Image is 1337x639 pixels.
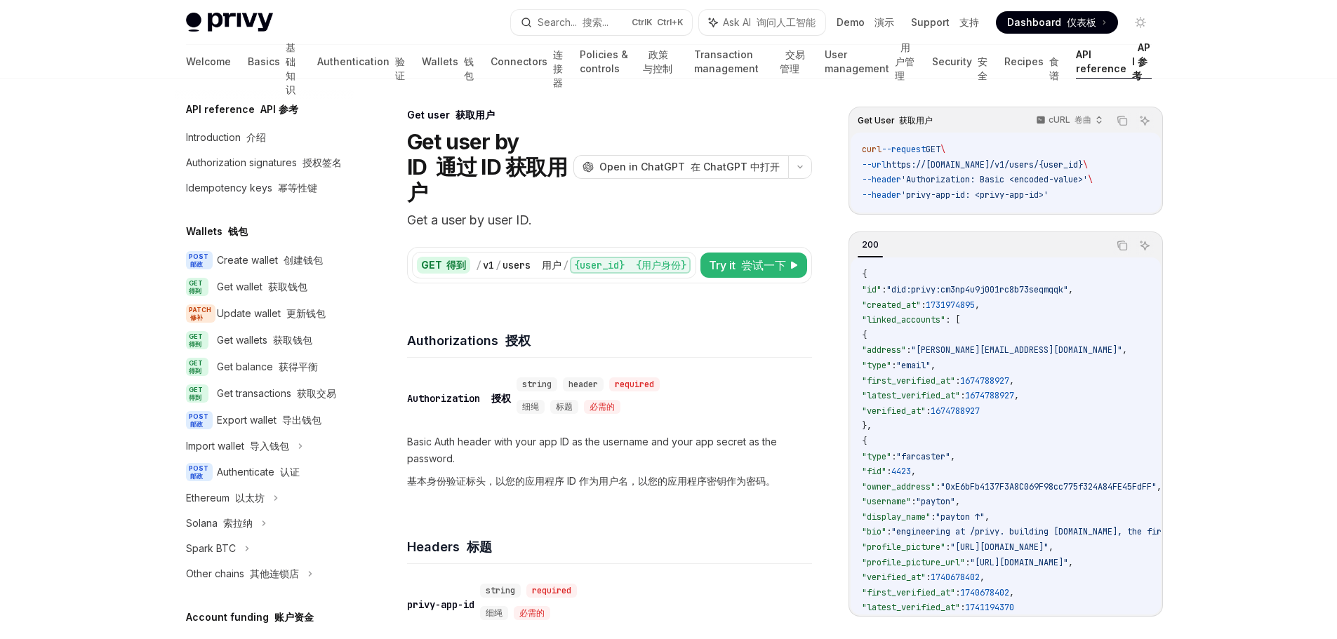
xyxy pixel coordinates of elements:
[190,314,203,321] font: 修补
[190,260,203,268] font: 邮政
[862,542,945,553] span: "profile_picture"
[862,420,872,431] span: },
[407,537,812,556] h4: Headers
[1083,159,1088,170] span: \
[464,55,474,81] font: 钱包
[825,45,915,79] a: User management 用户管理
[950,451,955,462] span: ,
[862,466,886,477] span: "fid"
[936,511,985,523] span: "payton ↑"
[175,175,354,201] a: Idempotency keys 幂等性键
[274,611,314,623] font: 账户资金
[632,17,684,28] span: Ctrl K
[186,384,208,403] span: GET
[1076,45,1152,79] a: API reference API 参考
[186,251,213,269] span: POST
[916,496,955,507] span: "payton"
[217,332,312,349] div: Get wallets
[186,13,273,32] img: light logo
[886,159,1083,170] span: https://[DOMAIN_NAME]/v1/users/{user_id}
[931,572,980,583] span: 1740678402
[609,377,660,391] div: required
[931,360,936,371] span: ,
[882,284,886,295] span: :
[862,189,901,201] span: --header
[246,131,266,143] font: 介绍
[175,125,354,150] a: Introduction 介绍
[186,490,265,506] div: Ethereum
[757,16,816,28] font: 询问人工智能
[486,585,515,596] span: string
[862,557,965,568] span: "profile_picture_url"
[486,607,503,619] span: 细绳
[926,572,931,583] span: :
[945,542,950,553] span: :
[1088,174,1093,185] span: \
[636,259,686,271] font: {用户身份}
[955,496,960,507] span: ,
[217,385,336,402] div: Get transactions
[235,492,265,504] font: 以太坊
[1136,236,1154,255] button: Ask AI
[862,344,906,356] span: "address"
[862,602,960,613] span: "latest_verified_at"
[862,174,901,185] span: --header
[1157,481,1162,492] span: ,
[280,466,300,478] font: 认证
[1132,41,1150,81] font: API 参考
[189,340,201,348] font: 得到
[862,405,926,417] span: "verified_at"
[446,259,466,271] font: 得到
[862,360,891,371] span: "type"
[186,180,317,196] div: Idempotency keys
[1007,15,1096,29] span: Dashboard
[503,258,561,272] div: users
[858,236,883,253] div: 200
[186,463,213,481] span: POST
[511,10,692,35] button: Search... 搜索...CtrlK Ctrl+K
[279,361,318,372] font: 获得平衡
[862,511,931,523] span: "display_name"
[1075,114,1091,125] font: 卷曲
[186,154,342,171] div: Authorization signatures
[491,45,563,79] a: Connectors 连接器
[965,557,970,568] span: :
[186,540,236,557] div: Spark BTC
[862,587,955,598] span: "first_verified_at"
[317,45,405,79] a: Authentication 验证
[1129,11,1152,34] button: Toggle dark mode
[273,334,312,346] font: 获取钱包
[862,284,882,295] span: "id"
[1068,284,1073,295] span: ,
[780,48,805,74] font: 交易管理
[936,481,940,492] span: :
[190,472,203,480] font: 邮政
[911,15,979,29] a: Support 支持
[940,144,945,155] span: \
[862,300,921,311] span: "created_at"
[862,314,945,325] span: "linked_accounts"
[186,411,213,429] span: POST
[1049,542,1053,553] span: ,
[186,101,298,118] h5: API reference
[899,115,933,126] font: 获取用户
[407,210,812,230] p: Get a user by user ID.
[862,330,867,341] span: {
[175,354,354,380] a: GET 得到Get balance 获得平衡
[189,394,201,401] font: 得到
[217,464,300,480] div: Authenticate
[190,420,203,428] font: 邮政
[284,254,323,266] font: 创建钱包
[955,587,960,598] span: :
[467,539,492,554] font: 标题
[970,557,1068,568] span: "[URL][DOMAIN_NAME]"
[395,55,405,81] font: 验证
[422,45,474,79] a: Wallets 钱包
[886,526,891,537] span: :
[975,300,980,311] span: ,
[960,390,965,401] span: :
[302,156,342,168] font: 授权签名
[906,344,911,356] span: :
[186,609,314,626] h5: Account funding
[407,154,567,205] font: 通过 ID 获取用户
